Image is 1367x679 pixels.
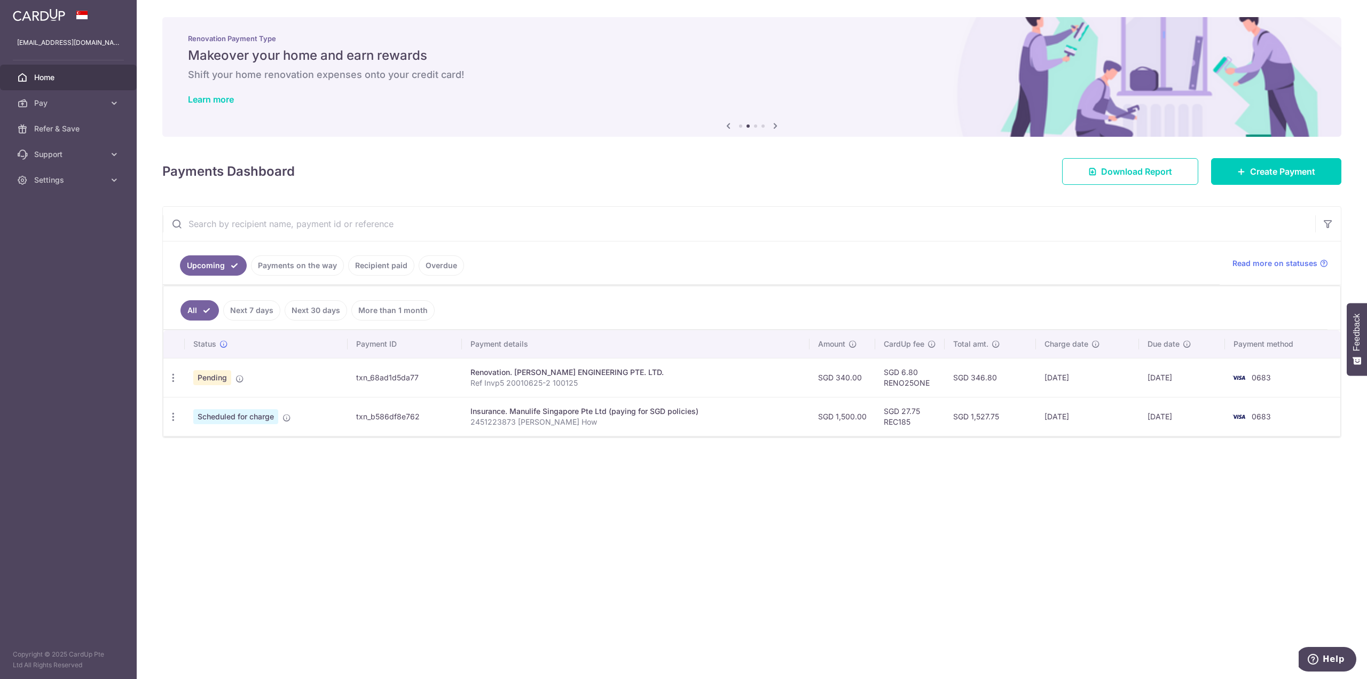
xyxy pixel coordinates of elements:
td: [DATE] [1036,358,1139,397]
span: Total amt. [953,339,988,349]
img: Bank Card [1228,410,1250,423]
img: Bank Card [1228,371,1250,384]
span: 0683 [1252,412,1271,421]
td: txn_b586df8e762 [348,397,462,436]
span: Pay [34,98,105,108]
span: Create Payment [1250,165,1315,178]
img: CardUp [13,9,65,21]
span: Scheduled for charge [193,409,278,424]
a: Next 7 days [223,300,280,321]
img: Renovation banner [162,17,1341,137]
a: Learn more [188,94,234,105]
span: Read more on statuses [1232,258,1317,269]
button: Feedback - Show survey [1347,303,1367,376]
a: Create Payment [1211,158,1341,185]
span: Refer & Save [34,123,105,134]
h6: Shift your home renovation expenses onto your credit card! [188,68,1316,81]
td: SGD 1,500.00 [810,397,875,436]
p: 2451223873 [PERSON_NAME] How [470,417,801,427]
span: Feedback [1352,314,1362,351]
td: SGD 6.80 RENO25ONE [875,358,945,397]
a: Download Report [1062,158,1198,185]
iframe: Opens a widget where you can find more information [1299,647,1356,674]
th: Payment method [1225,330,1340,358]
a: All [180,300,219,321]
span: Download Report [1101,165,1172,178]
th: Payment ID [348,330,462,358]
a: More than 1 month [351,300,435,321]
p: Renovation Payment Type [188,34,1316,43]
td: SGD 340.00 [810,358,875,397]
a: Recipient paid [348,255,414,276]
p: [EMAIL_ADDRESS][DOMAIN_NAME] [17,37,120,48]
td: [DATE] [1036,397,1139,436]
td: txn_68ad1d5da77 [348,358,462,397]
input: Search by recipient name, payment id or reference [163,207,1315,241]
td: SGD 1,527.75 [945,397,1035,436]
span: 0683 [1252,373,1271,382]
span: Support [34,149,105,160]
a: Read more on statuses [1232,258,1328,269]
td: SGD 27.75 REC185 [875,397,945,436]
td: SGD 346.80 [945,358,1035,397]
a: Upcoming [180,255,247,276]
div: Insurance. Manulife Singapore Pte Ltd (paying for SGD policies) [470,406,801,417]
h4: Payments Dashboard [162,162,295,181]
a: Next 30 days [285,300,347,321]
h5: Makeover your home and earn rewards [188,47,1316,64]
span: Settings [34,175,105,185]
span: Home [34,72,105,83]
div: Renovation. [PERSON_NAME] ENGINEERING PTE. LTD. [470,367,801,378]
td: [DATE] [1139,358,1225,397]
span: Status [193,339,216,349]
span: Charge date [1044,339,1088,349]
span: Pending [193,370,231,385]
td: [DATE] [1139,397,1225,436]
span: Due date [1148,339,1180,349]
th: Payment details [462,330,810,358]
a: Overdue [419,255,464,276]
p: Ref Invp5 20010625-2 100125 [470,378,801,388]
span: Amount [818,339,845,349]
a: Payments on the way [251,255,344,276]
span: CardUp fee [884,339,924,349]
